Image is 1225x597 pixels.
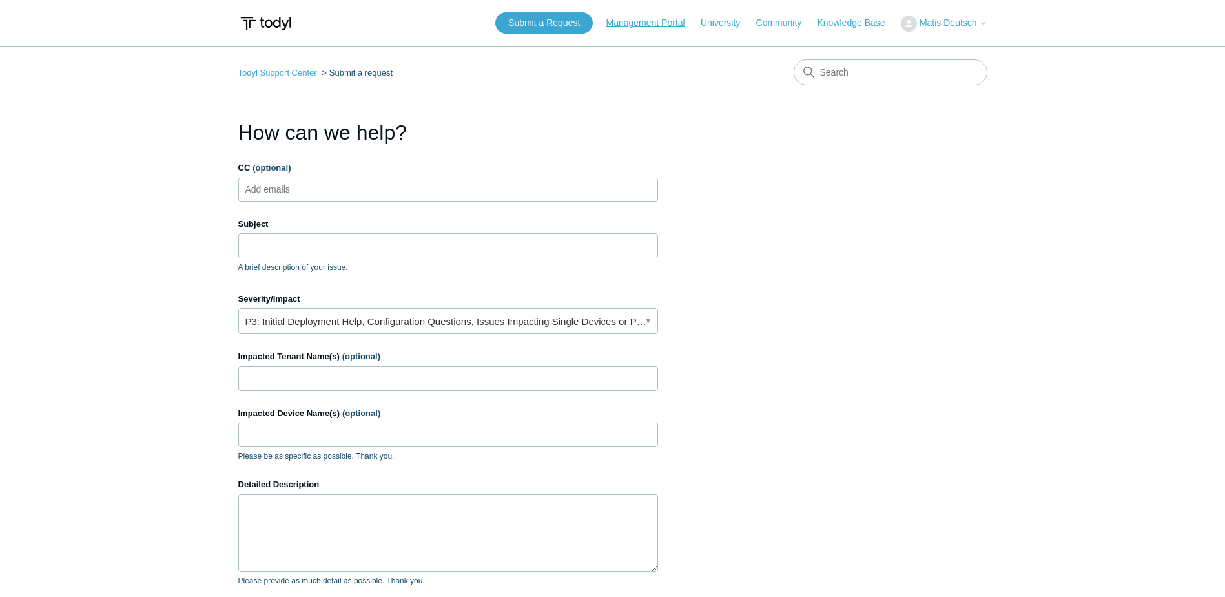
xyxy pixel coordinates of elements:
a: Community [756,16,815,30]
label: Impacted Tenant Name(s) [238,350,658,363]
span: (optional) [252,163,291,173]
span: (optional) [342,351,380,361]
label: CC [238,162,658,174]
label: Detailed Description [238,478,658,491]
a: Todyl Support Center [238,68,317,78]
a: Submit a Request [495,12,593,34]
label: Severity/Impact [238,293,658,306]
li: Submit a request [319,68,393,78]
input: Add emails [240,180,317,199]
span: Matis Deutsch [920,17,977,28]
a: Management Portal [606,16,698,30]
a: Knowledge Base [817,16,898,30]
label: Impacted Device Name(s) [238,407,658,420]
label: Subject [238,218,658,231]
h1: How can we help? [238,117,658,148]
input: Search [794,59,987,85]
p: A brief description of your issue. [238,262,658,273]
p: Please be as specific as possible. Thank you. [238,450,658,462]
a: P3: Initial Deployment Help, Configuration Questions, Issues Impacting Single Devices or Past Out... [238,308,658,334]
img: Todyl Support Center Help Center home page [238,12,293,36]
p: Please provide as much detail as possible. Thank you. [238,575,658,587]
a: University [701,16,753,30]
button: Matis Deutsch [901,16,987,32]
li: Todyl Support Center [238,68,320,78]
span: (optional) [342,408,380,418]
